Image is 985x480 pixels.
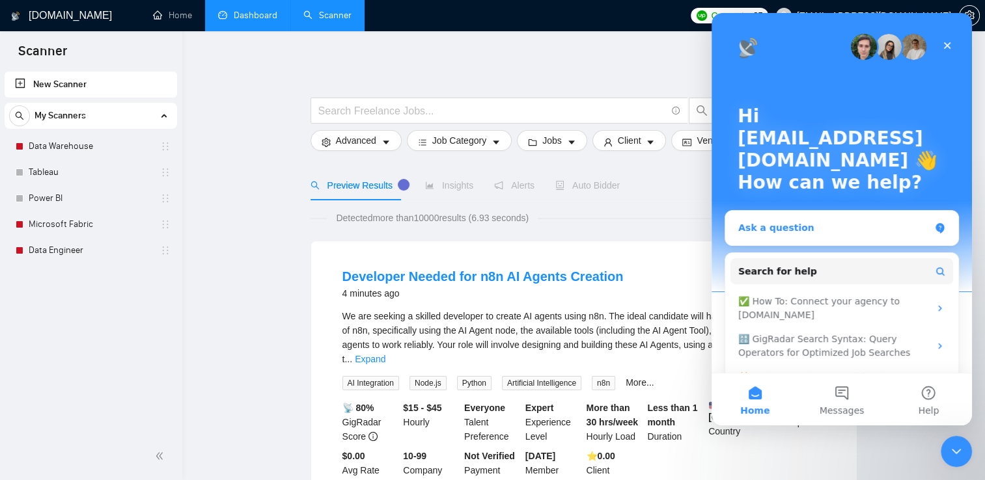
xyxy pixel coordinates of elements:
button: search [689,98,715,124]
span: ... [344,354,352,364]
span: Connects: [711,8,750,23]
iframe: Intercom live chat [941,436,972,467]
a: Data Warehouse [29,133,152,159]
button: search [9,105,30,126]
span: setting [322,137,331,147]
div: Hourly Load [584,401,645,444]
span: We are seeking a skilled developer to create AI agents using n8n. The ideal candidate will have a... [342,311,822,364]
span: Detected more than 10000 results (6.93 seconds) [327,211,538,225]
span: 85 [753,8,763,23]
span: Node.js [409,376,447,390]
span: double-left [155,449,168,462]
button: barsJob Categorycaret-down [407,130,512,151]
span: n8n [592,376,615,390]
span: caret-down [567,137,576,147]
span: area-chart [425,181,434,190]
span: setting [960,10,979,21]
a: Microsoft Fabric [29,211,152,237]
a: Developer Needed for n8n AI Agents Creation [342,269,624,284]
span: holder [160,219,171,230]
span: notification [494,181,503,190]
span: Job Category [432,133,486,148]
b: Everyone [464,403,505,413]
div: Experience Level [523,401,584,444]
button: userClientcaret-down [592,130,667,151]
span: idcard [682,137,691,147]
span: Python [457,376,492,390]
a: searchScanner [303,10,352,21]
span: Artificial Intelligence [502,376,581,390]
span: Jobs [542,133,562,148]
b: 10-99 [403,451,426,461]
a: Tableau [29,159,152,185]
b: More than 30 hrs/week [587,403,638,427]
b: [GEOGRAPHIC_DATA] [708,401,806,422]
b: $15 - $45 [403,403,441,413]
a: setting [959,10,980,21]
span: robot [555,181,564,190]
iframe: Intercom live chat [712,13,972,425]
b: ⭐️ 0.00 [587,451,615,461]
span: Advanced [336,133,376,148]
a: Power BI [29,185,152,211]
div: Tooltip anchor [398,179,409,191]
a: Expand [355,354,385,364]
span: holder [160,193,171,204]
img: 🇺🇸 [709,401,718,410]
button: idcardVendorcaret-down [671,130,751,151]
div: Talent Preference [462,401,523,444]
div: Country [706,401,767,444]
span: holder [160,167,171,178]
b: Expert [525,403,554,413]
div: Duration [645,401,706,444]
a: homeHome [153,10,192,21]
span: Alerts [494,180,534,191]
span: user [779,11,788,20]
span: Auto Bidder [555,180,620,191]
button: settingAdvancedcaret-down [311,130,402,151]
span: info-circle [672,107,680,115]
span: caret-down [646,137,655,147]
span: search [10,111,29,120]
li: My Scanners [5,103,177,263]
span: caret-down [492,137,501,147]
b: 📡 80% [342,403,374,413]
div: 4 minutes ago [342,286,624,301]
img: logo [11,6,20,27]
span: search [311,181,320,190]
div: Hourly [400,401,462,444]
span: AI Integration [342,376,399,390]
span: Preview Results [311,180,404,191]
b: Not Verified [464,451,515,461]
span: bars [418,137,427,147]
button: folderJobscaret-down [517,130,587,151]
a: New Scanner [15,72,167,98]
span: Insights [425,180,473,191]
span: Client [618,133,641,148]
span: search [689,105,714,116]
span: Scanner [8,42,77,69]
span: user [603,137,613,147]
div: We are seeking a skilled developer to create AI agents using n8n. The ideal candidate will have a... [342,309,825,366]
img: upwork-logo.png [697,10,707,21]
button: setting [959,5,980,26]
a: More... [626,377,654,388]
span: My Scanners [35,103,86,129]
